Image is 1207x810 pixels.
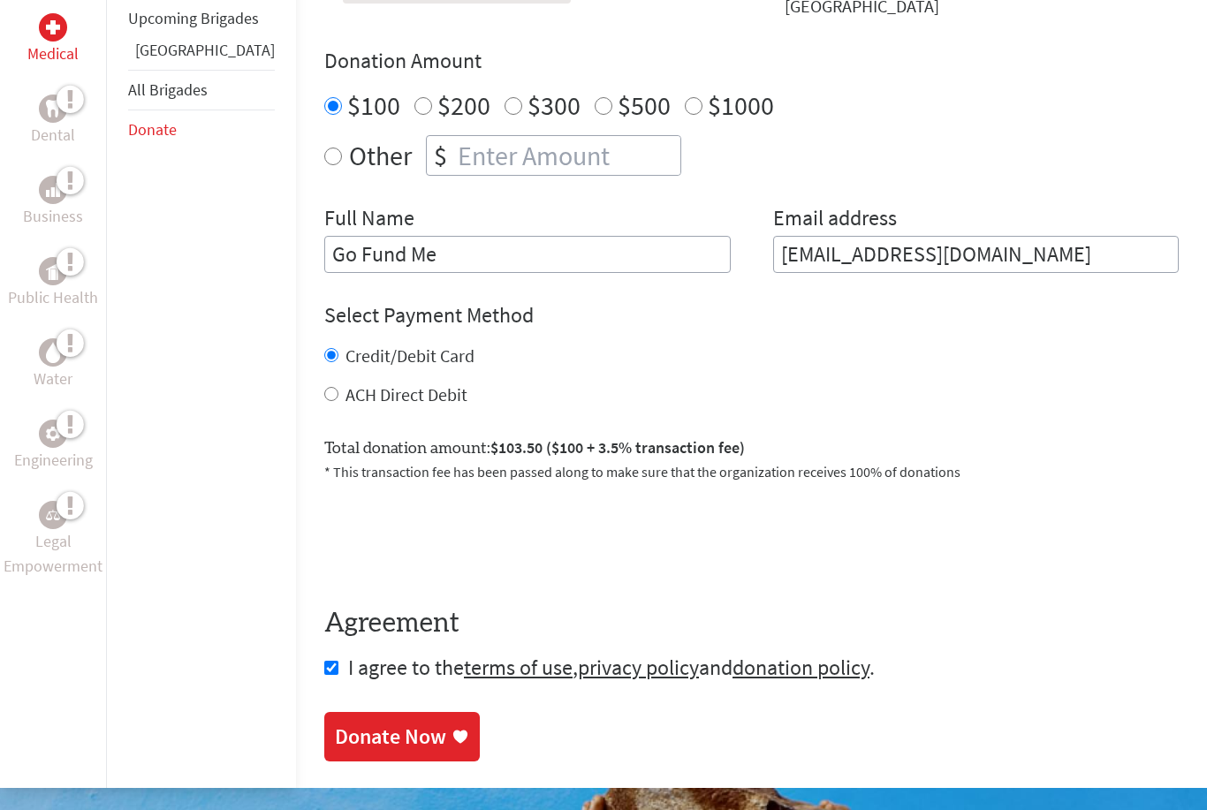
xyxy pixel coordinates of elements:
label: Full Name [324,204,414,236]
li: All Brigades [128,70,275,110]
li: Donate [128,110,275,149]
img: Dental [46,101,60,117]
p: Legal Empowerment [4,529,102,579]
p: Dental [31,123,75,148]
img: Medical [46,20,60,34]
p: Engineering [14,448,93,473]
label: $1000 [708,88,774,122]
a: Public HealthPublic Health [8,257,98,310]
label: $300 [528,88,581,122]
div: Legal Empowerment [39,501,67,529]
a: MedicalMedical [27,13,79,66]
a: WaterWater [34,338,72,391]
a: donation policy [733,654,869,681]
p: Public Health [8,285,98,310]
a: EngineeringEngineering [14,420,93,473]
img: Legal Empowerment [46,510,60,520]
a: privacy policy [578,654,699,681]
input: Enter Full Name [324,236,731,273]
a: Upcoming Brigades [128,8,259,28]
p: Business [23,204,83,229]
div: Business [39,176,67,204]
label: $200 [437,88,490,122]
div: Public Health [39,257,67,285]
a: Legal EmpowermentLegal Empowerment [4,501,102,579]
div: Medical [39,13,67,42]
label: $100 [347,88,400,122]
a: Donate [128,119,177,140]
div: $ [427,136,454,175]
a: terms of use [464,654,573,681]
a: DentalDental [31,95,75,148]
h4: Select Payment Method [324,301,1179,329]
img: Public Health [46,262,60,280]
a: Donate Now [324,712,480,761]
label: Total donation amount: [324,435,745,461]
iframe: reCAPTCHA [324,503,593,572]
h4: Agreement [324,608,1179,640]
span: $103.50 ($100 + 3.5% transaction fee) [490,437,745,458]
p: * This transaction fee has been passed along to make sure that the organization receives 100% of ... [324,461,1179,482]
p: Water [34,367,72,391]
div: Dental [39,95,67,123]
a: BusinessBusiness [23,176,83,229]
a: All Brigades [128,79,208,100]
label: $500 [618,88,671,122]
img: Water [46,343,60,363]
h4: Donation Amount [324,47,1179,75]
input: Enter Amount [454,136,680,175]
div: Donate Now [335,723,446,751]
label: Email address [773,204,897,236]
div: Engineering [39,420,67,448]
div: Water [39,338,67,367]
img: Engineering [46,427,60,441]
label: ACH Direct Debit [345,383,467,405]
img: Business [46,183,60,197]
a: [GEOGRAPHIC_DATA] [135,40,275,60]
p: Medical [27,42,79,66]
span: I agree to the , and . [348,654,875,681]
input: Your Email [773,236,1180,273]
li: Belize [128,38,275,70]
label: Credit/Debit Card [345,344,474,367]
label: Other [349,135,412,176]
